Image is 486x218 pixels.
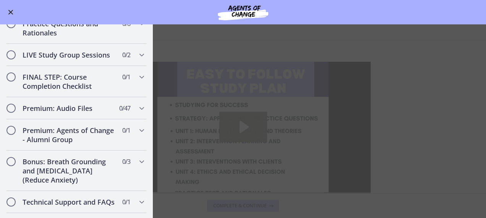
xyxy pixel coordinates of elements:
span: 0 / 2 [122,50,130,59]
span: 0 / 1 [122,197,130,207]
button: Play Video: c1o6hcmjueu5qasqsu00.mp4 [104,50,152,80]
h2: Practice Questions and Rationales [23,19,116,37]
button: Show settings menu [225,130,240,143]
span: 0 / 1 [122,126,130,135]
button: Fullscreen [240,130,255,143]
span: 0 / 1 [122,72,130,82]
h2: Premium: Audio Files [23,104,116,113]
button: Mute [209,130,225,143]
div: Playbar [33,130,206,143]
span: 0 / 47 [119,104,130,113]
h2: FINAL STEP: Course Completion Checklist [23,72,116,91]
h2: Bonus: Breath Grounding and [MEDICAL_DATA] (Reduce Anxiety) [23,157,116,184]
h2: Technical Support and FAQs [23,197,116,207]
button: Enable menu [6,8,15,17]
span: 0 / 3 [122,157,130,166]
h2: Premium: Agents of Change - Alumni Group [23,126,116,144]
img: Agents of Change Social Work Test Prep [197,3,289,21]
h2: LIVE Study Group Sessions [23,50,116,59]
